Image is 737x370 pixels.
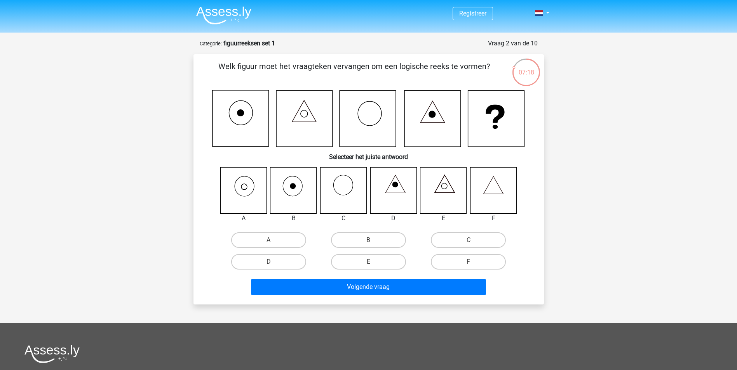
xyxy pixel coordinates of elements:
[206,61,502,84] p: Welk figuur moet het vraagteken vervangen om een logische reeks te vormen?
[331,254,406,270] label: E
[251,279,486,295] button: Volgende vraag
[459,10,486,17] a: Registreer
[231,232,306,248] label: A
[264,214,323,223] div: B
[24,345,80,363] img: Assessly logo
[231,254,306,270] label: D
[364,214,423,223] div: D
[464,214,523,223] div: F
[331,232,406,248] label: B
[200,41,222,47] small: Categorie:
[488,39,538,48] div: Vraag 2 van de 10
[223,40,275,47] strong: figuurreeksen set 1
[314,214,373,223] div: C
[214,214,273,223] div: A
[512,58,541,77] div: 07:18
[206,147,531,161] h6: Selecteer het juiste antwoord
[431,232,506,248] label: C
[414,214,473,223] div: E
[196,6,251,24] img: Assessly
[431,254,506,270] label: F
